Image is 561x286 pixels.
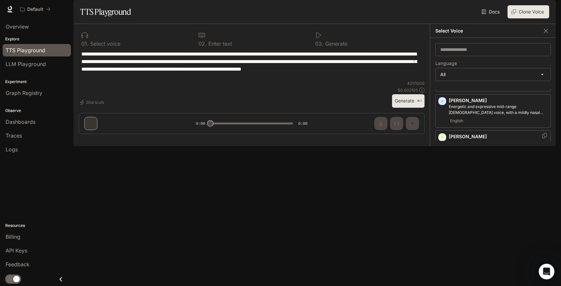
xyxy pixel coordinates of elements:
[323,41,347,46] p: Generate
[449,117,465,125] span: English
[89,41,120,46] p: Select voice
[207,41,232,46] p: Enter text
[541,133,548,138] button: Copy Voice ID
[449,140,548,146] p: A warm, natural female voice
[17,3,53,16] button: All workspaces
[198,41,207,46] p: 0 2 .
[79,97,107,108] button: Shortcuts
[80,5,131,18] h1: TTS Playground
[436,68,551,81] div: All
[449,97,548,104] p: [PERSON_NAME]
[539,264,554,279] iframe: Intercom live chat
[435,61,457,66] p: Language
[480,5,502,18] a: Docs
[417,99,422,103] p: ⌘⏎
[508,5,549,18] button: Clone Voice
[315,41,323,46] p: 0 3 .
[449,104,548,116] p: Energetic and expressive mid-range male voice, with a mildly nasal quality
[407,80,425,86] p: 421 / 1000
[81,41,89,46] p: 0 1 .
[27,7,43,12] p: Default
[392,94,425,108] button: Generate⌘⏎
[449,133,548,140] p: [PERSON_NAME]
